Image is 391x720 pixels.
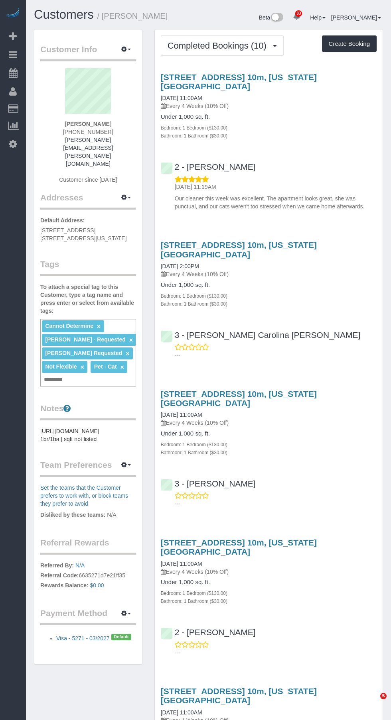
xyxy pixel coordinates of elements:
[161,162,256,171] a: 2 - [PERSON_NAME]
[81,364,84,371] a: ×
[295,10,302,17] span: 33
[75,562,85,569] a: N/A
[40,258,136,276] legend: Tags
[175,649,377,657] p: ---
[40,571,79,579] label: Referral Code:
[161,270,377,278] p: Every 4 Weeks (10% Off)
[63,129,113,135] span: [PHONE_NUMBER]
[40,511,105,519] label: Disliked by these teams:
[63,137,113,167] a: [PERSON_NAME][EMAIL_ADDRESS][PERSON_NAME][DOMAIN_NAME]
[40,216,85,224] label: Default Address:
[5,8,21,19] img: Automaid Logo
[161,591,227,596] small: Bedroom: 1 Bedroom ($130.00)
[175,183,377,191] p: [DATE] 11:19AM
[40,561,74,569] label: Referred By:
[129,337,133,343] a: ×
[161,293,227,299] small: Bedroom: 1 Bedroom ($130.00)
[40,427,136,443] pre: [URL][DOMAIN_NAME] 1br/1ba | sqft not listed
[161,450,227,455] small: Bathroom: 1 Bathroom ($30.00)
[175,500,377,508] p: ---
[161,389,317,408] a: [STREET_ADDRESS] 10m, [US_STATE][GEOGRAPHIC_DATA]
[161,102,377,110] p: Every 4 Weeks (10% Off)
[40,227,127,241] span: [STREET_ADDRESS] [STREET_ADDRESS][US_STATE]
[161,687,317,705] a: [STREET_ADDRESS] 10m, [US_STATE][GEOGRAPHIC_DATA]
[59,177,117,183] span: Customer since [DATE]
[175,351,377,359] p: ---
[45,350,122,356] span: [PERSON_NAME] Requested
[161,240,317,259] a: [STREET_ADDRESS] 10m, [US_STATE][GEOGRAPHIC_DATA]
[40,561,136,591] p: 6635271d7e21ff35
[168,41,271,51] span: Completed Bookings (10)
[161,579,377,586] h4: Under 1,000 sq. ft.
[161,628,256,637] a: 2 - [PERSON_NAME]
[322,35,377,52] button: Create Booking
[45,363,77,370] span: Not Flexible
[40,581,89,589] label: Rewards Balance:
[289,8,304,26] a: 33
[40,43,136,61] legend: Customer Info
[97,323,101,330] a: ×
[161,538,317,556] a: [STREET_ADDRESS] 10m, [US_STATE][GEOGRAPHIC_DATA]
[120,364,124,371] a: ×
[45,323,93,329] span: Cannot Determine
[161,561,202,567] a: [DATE] 11:00AM
[45,336,125,343] span: [PERSON_NAME] - Requested
[331,14,381,21] a: [PERSON_NAME]
[40,607,136,625] legend: Payment Method
[175,194,377,210] p: Our cleaner this week was excellent. The apartment looks great, she was punctual, and our cats we...
[126,350,129,357] a: ×
[161,568,377,576] p: Every 4 Weeks (10% Off)
[161,709,202,716] a: [DATE] 11:00AM
[161,301,227,307] small: Bathroom: 1 Bathroom ($30.00)
[40,485,128,507] a: Set the teams that the Customer prefers to work with, or block teams they prefer to avoid
[161,114,377,120] h4: Under 1,000 sq. ft.
[107,512,116,518] span: N/A
[40,402,136,420] legend: Notes
[161,35,284,56] button: Completed Bookings (10)
[97,12,168,20] small: / [PERSON_NAME]
[40,459,136,477] legend: Team Preferences
[161,263,199,269] a: [DATE] 2:00PM
[161,479,256,488] a: 3 - [PERSON_NAME]
[161,330,361,339] a: 3 - [PERSON_NAME] Carolina [PERSON_NAME]
[161,282,377,288] h4: Under 1,000 sq. ft.
[40,283,136,315] label: To attach a special tag to this Customer, type a tag name and press enter or select from availabl...
[161,598,227,604] small: Bathroom: 1 Bathroom ($30.00)
[40,537,136,555] legend: Referral Rewards
[310,14,326,21] a: Help
[161,419,377,427] p: Every 4 Weeks (10% Off)
[111,634,131,640] span: Default
[161,95,202,101] a: [DATE] 11:00AM
[56,635,110,642] a: Visa - 5271 - 03/2027
[161,430,377,437] h4: Under 1,000 sq. ft.
[161,412,202,418] a: [DATE] 11:00AM
[259,14,284,21] a: Beta
[161,125,227,131] small: Bedroom: 1 Bedroom ($130.00)
[380,693,387,699] span: 5
[161,442,227,447] small: Bedroom: 1 Bedroom ($130.00)
[161,133,227,139] small: Bathroom: 1 Bathroom ($30.00)
[270,13,283,23] img: New interface
[161,73,317,91] a: [STREET_ADDRESS] 10m, [US_STATE][GEOGRAPHIC_DATA]
[90,582,104,589] a: $0.00
[94,363,117,370] span: Pet - Cat
[34,8,94,22] a: Customers
[65,121,111,127] strong: [PERSON_NAME]
[364,693,383,712] iframe: Intercom live chat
